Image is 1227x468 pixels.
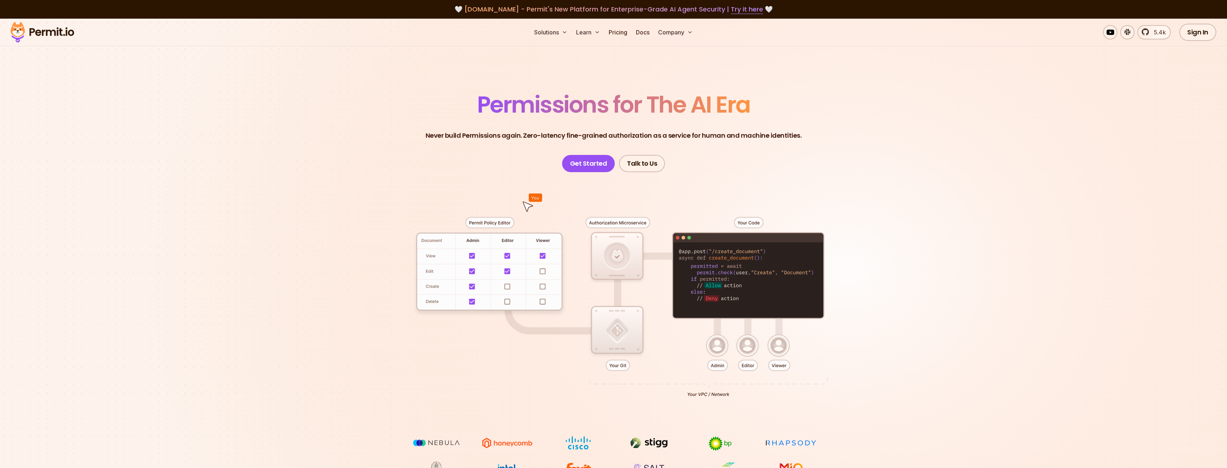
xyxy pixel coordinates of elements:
[1150,28,1166,37] span: 5.4k
[480,436,534,450] img: Honeycomb
[731,5,763,14] a: Try it here
[1137,25,1171,39] a: 5.4k
[409,436,463,450] img: Nebula
[464,5,763,14] span: [DOMAIN_NAME] - Permit's New Platform for Enterprise-Grade AI Agent Security |
[619,155,665,172] a: Talk to Us
[693,436,747,451] img: bp
[531,25,570,39] button: Solutions
[1179,24,1216,41] a: Sign In
[426,131,802,141] p: Never build Permissions again. Zero-latency fine-grained authorization as a service for human and...
[655,25,696,39] button: Company
[7,20,77,44] img: Permit logo
[633,25,652,39] a: Docs
[764,436,818,450] img: Rhapsody Health
[606,25,630,39] a: Pricing
[562,155,615,172] a: Get Started
[17,4,1210,14] div: 🤍 🤍
[622,436,676,450] img: Stigg
[551,436,605,450] img: Cisco
[573,25,603,39] button: Learn
[477,89,750,120] span: Permissions for The AI Era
